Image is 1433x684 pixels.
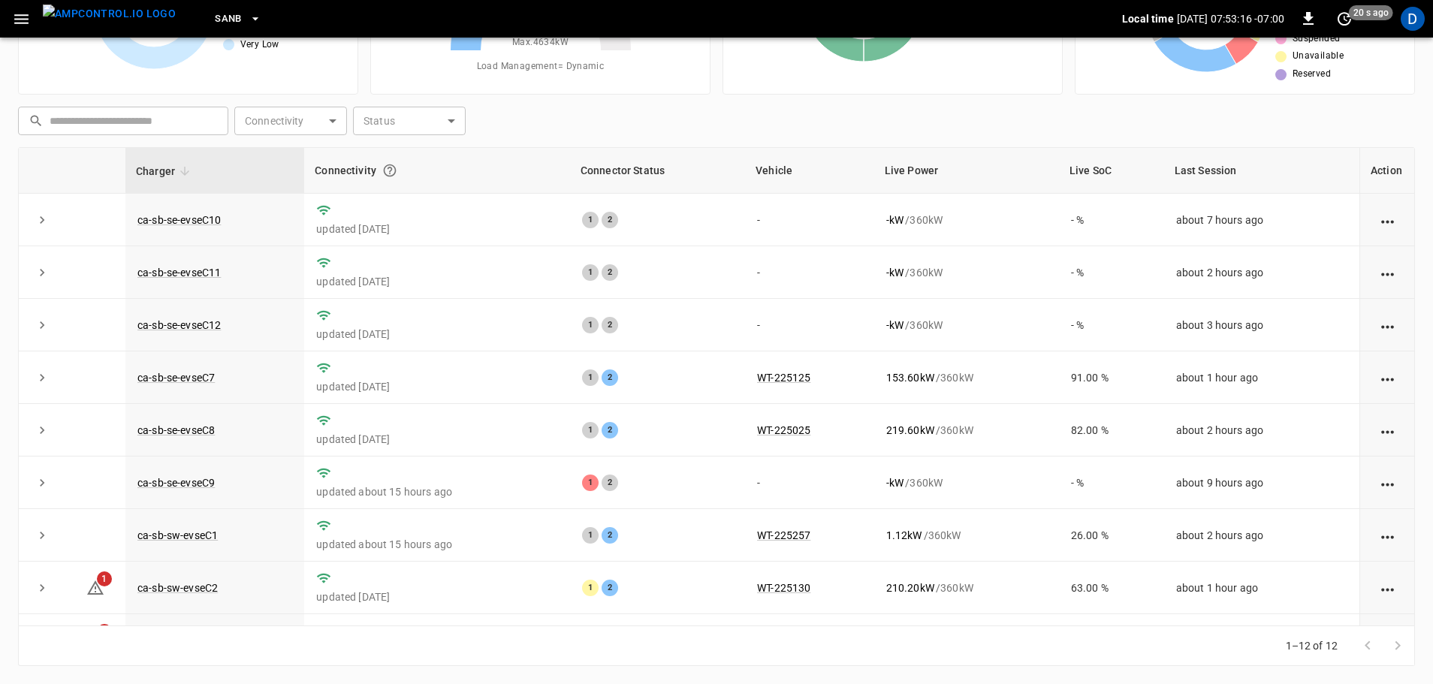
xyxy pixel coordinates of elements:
[316,537,558,552] p: updated about 15 hours ago
[886,318,1047,333] div: / 360 kW
[886,580,934,595] p: 210.20 kW
[137,582,218,594] a: ca-sb-sw-evseC2
[1378,318,1397,333] div: action cell options
[316,432,558,447] p: updated [DATE]
[582,212,599,228] div: 1
[240,38,279,53] span: Very Low
[1164,246,1359,299] td: about 2 hours ago
[1059,562,1164,614] td: 63.00 %
[512,35,569,50] span: Max. 4634 kW
[602,580,618,596] div: 2
[1378,580,1397,595] div: action cell options
[1293,67,1331,82] span: Reserved
[886,370,934,385] p: 153.60 kW
[1164,509,1359,562] td: about 2 hours ago
[582,527,599,544] div: 1
[582,264,599,281] div: 1
[1349,5,1393,20] span: 20 s ago
[886,475,1047,490] div: / 360 kW
[745,457,874,509] td: -
[602,264,618,281] div: 2
[209,5,267,34] button: SanB
[757,582,810,594] a: WT-225130
[1059,299,1164,351] td: - %
[745,148,874,194] th: Vehicle
[316,484,558,499] p: updated about 15 hours ago
[886,265,1047,280] div: / 360 kW
[31,366,53,389] button: expand row
[137,372,215,384] a: ca-sb-se-evseC7
[745,299,874,351] td: -
[1059,614,1164,667] td: - %
[316,221,558,237] p: updated [DATE]
[215,11,242,28] span: SanB
[745,194,874,246] td: -
[602,212,618,228] div: 2
[1164,457,1359,509] td: about 9 hours ago
[886,528,1047,543] div: / 360 kW
[886,212,1047,227] div: / 360 kW
[1293,49,1344,64] span: Unavailable
[1059,404,1164,457] td: 82.00 %
[1059,509,1164,562] td: 26.00 %
[1059,246,1164,299] td: - %
[886,212,904,227] p: - kW
[1122,11,1174,26] p: Local time
[1293,32,1341,47] span: Suspended
[1332,7,1356,31] button: set refresh interval
[757,424,810,436] a: WT-225025
[31,314,53,336] button: expand row
[97,624,112,639] span: 1
[1059,457,1164,509] td: - %
[1059,194,1164,246] td: - %
[97,571,112,586] span: 1
[1378,475,1397,490] div: action cell options
[137,424,215,436] a: ca-sb-se-evseC8
[316,589,558,604] p: updated [DATE]
[745,614,874,667] td: -
[1286,638,1338,653] p: 1–12 of 12
[137,529,218,541] a: ca-sb-sw-evseC1
[1164,562,1359,614] td: about 1 hour ago
[31,472,53,494] button: expand row
[31,419,53,441] button: expand row
[602,422,618,438] div: 2
[1164,299,1359,351] td: about 3 hours ago
[570,148,745,194] th: Connector Status
[1059,351,1164,404] td: 91.00 %
[1378,423,1397,438] div: action cell options
[886,423,934,438] p: 219.60 kW
[86,581,104,593] a: 1
[376,157,403,184] button: Connection between the charger and our software.
[1164,194,1359,246] td: about 7 hours ago
[582,422,599,438] div: 1
[886,423,1047,438] div: / 360 kW
[886,370,1047,385] div: / 360 kW
[582,580,599,596] div: 1
[886,318,904,333] p: - kW
[31,261,53,284] button: expand row
[137,477,215,489] a: ca-sb-se-evseC9
[1164,351,1359,404] td: about 1 hour ago
[1164,614,1359,667] td: about 1 hour ago
[1378,212,1397,227] div: action cell options
[602,317,618,333] div: 2
[316,327,558,342] p: updated [DATE]
[1401,7,1425,31] div: profile-icon
[757,529,810,541] a: WT-225257
[757,372,810,384] a: WT-225125
[1378,265,1397,280] div: action cell options
[136,162,195,180] span: Charger
[1177,11,1284,26] p: [DATE] 07:53:16 -07:00
[137,214,221,226] a: ca-sb-se-evseC10
[1164,148,1359,194] th: Last Session
[31,577,53,599] button: expand row
[316,274,558,289] p: updated [DATE]
[874,148,1059,194] th: Live Power
[316,379,558,394] p: updated [DATE]
[31,524,53,547] button: expand row
[1359,148,1414,194] th: Action
[137,319,221,331] a: ca-sb-se-evseC12
[477,59,605,74] span: Load Management = Dynamic
[602,475,618,491] div: 2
